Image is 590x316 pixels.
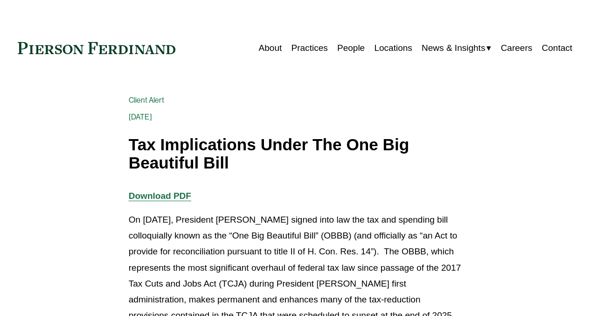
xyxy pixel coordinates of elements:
[129,96,164,105] a: Client Alert
[422,40,485,56] span: News & Insights
[374,39,412,57] a: Locations
[422,39,491,57] a: folder dropdown
[129,112,152,121] span: [DATE]
[501,39,533,57] a: Careers
[129,191,191,201] a: Download PDF
[542,39,573,57] a: Contact
[337,39,365,57] a: People
[292,39,328,57] a: Practices
[129,136,461,172] h1: Tax Implications Under The One Big Beautiful Bill
[259,39,282,57] a: About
